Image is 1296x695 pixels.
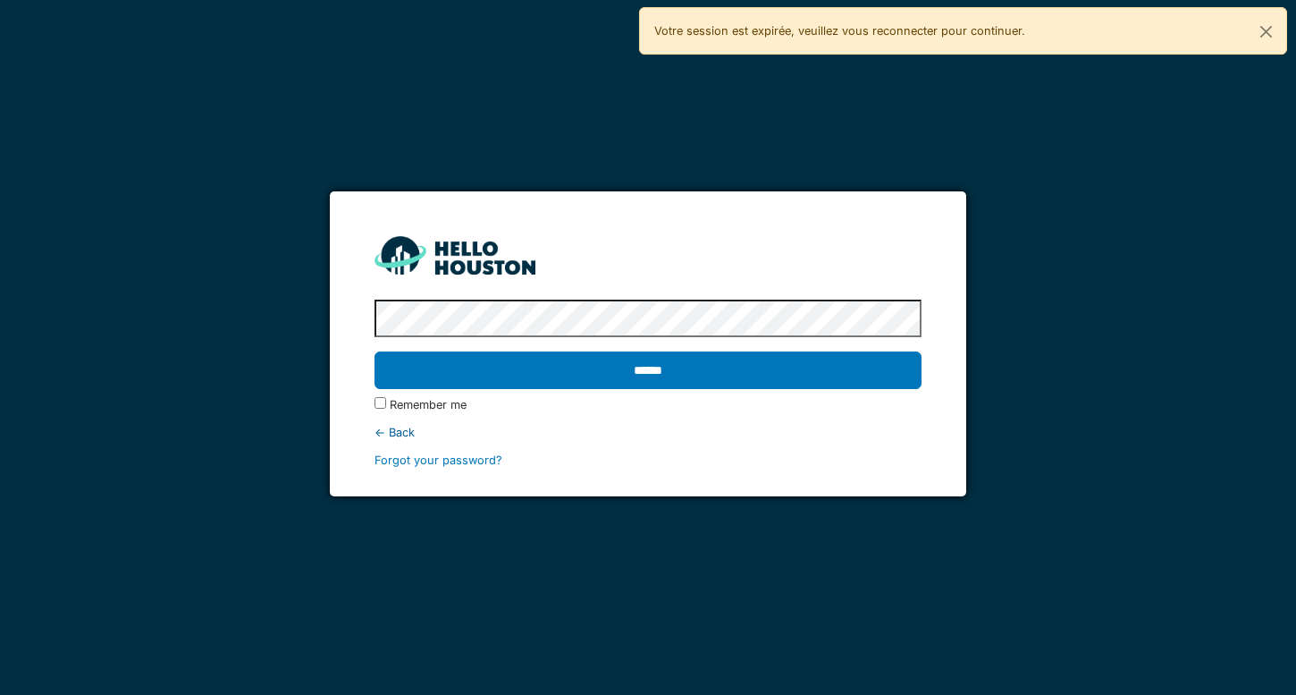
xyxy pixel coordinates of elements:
a: Forgot your password? [374,453,502,467]
div: Votre session est expirée, veuillez vous reconnecter pour continuer. [639,7,1287,55]
img: HH_line-BYnF2_Hg.png [374,236,535,275]
label: Remember me [390,396,467,413]
button: Close [1246,8,1286,55]
div: ← Back [374,424,922,441]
